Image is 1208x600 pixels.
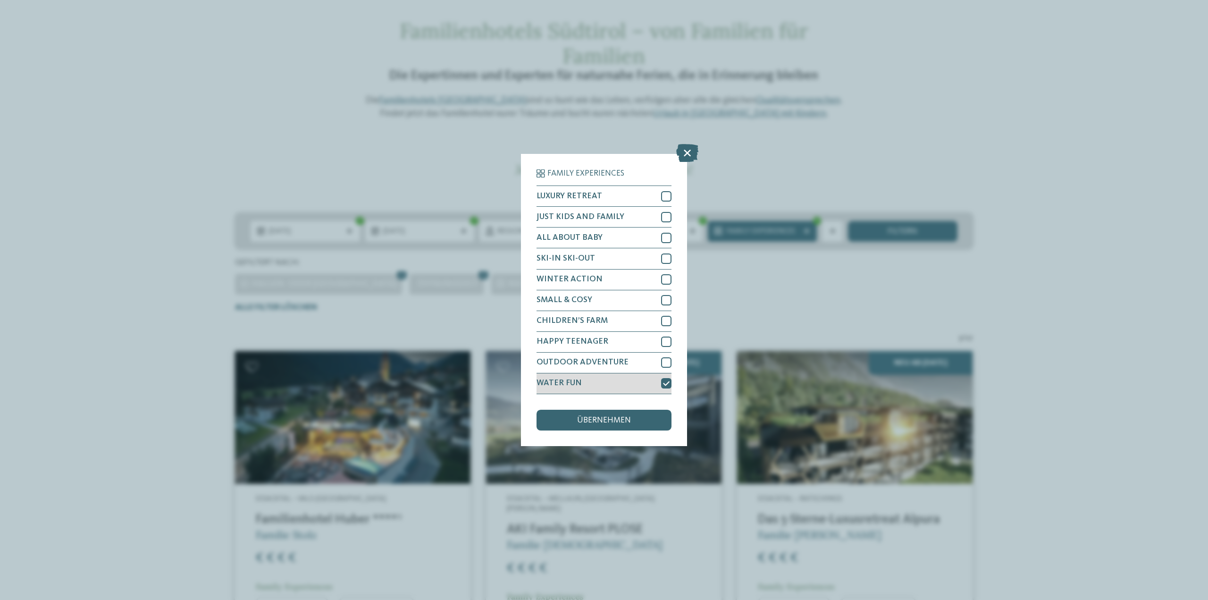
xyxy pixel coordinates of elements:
span: OUTDOOR ADVENTURE [537,358,629,367]
span: JUST KIDS AND FAMILY [537,213,624,221]
span: HAPPY TEENAGER [537,338,608,346]
span: WINTER ACTION [537,275,603,284]
span: SKI-IN SKI-OUT [537,254,595,263]
span: LUXURY RETREAT [537,192,602,201]
span: SMALL & COSY [537,296,592,304]
span: übernehmen [577,416,631,425]
span: ALL ABOUT BABY [537,234,603,242]
span: CHILDREN’S FARM [537,317,608,325]
span: WATER FUN [537,379,582,388]
span: Family Experiences [547,169,624,178]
